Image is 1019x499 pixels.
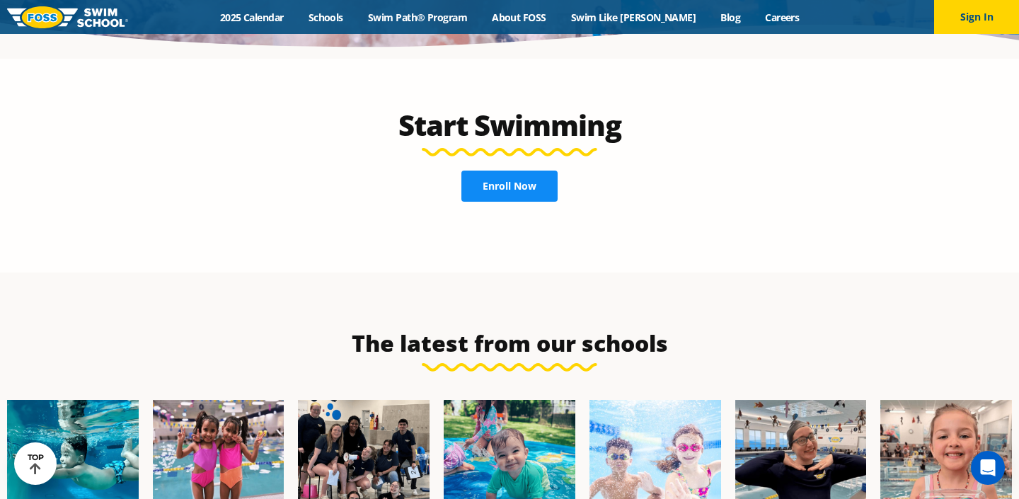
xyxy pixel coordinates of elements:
[28,453,44,475] div: TOP
[207,11,296,24] a: 2025 Calendar
[296,11,355,24] a: Schools
[480,11,559,24] a: About FOSS
[483,181,536,191] span: Enroll Now
[175,108,844,142] h2: Start Swimming
[558,11,708,24] a: Swim Like [PERSON_NAME]
[971,451,1005,485] div: Open Intercom Messenger
[355,11,479,24] a: Swim Path® Program
[753,11,812,24] a: Careers
[7,6,128,28] img: FOSS Swim School Logo
[708,11,753,24] a: Blog
[461,171,558,202] a: Enroll Now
